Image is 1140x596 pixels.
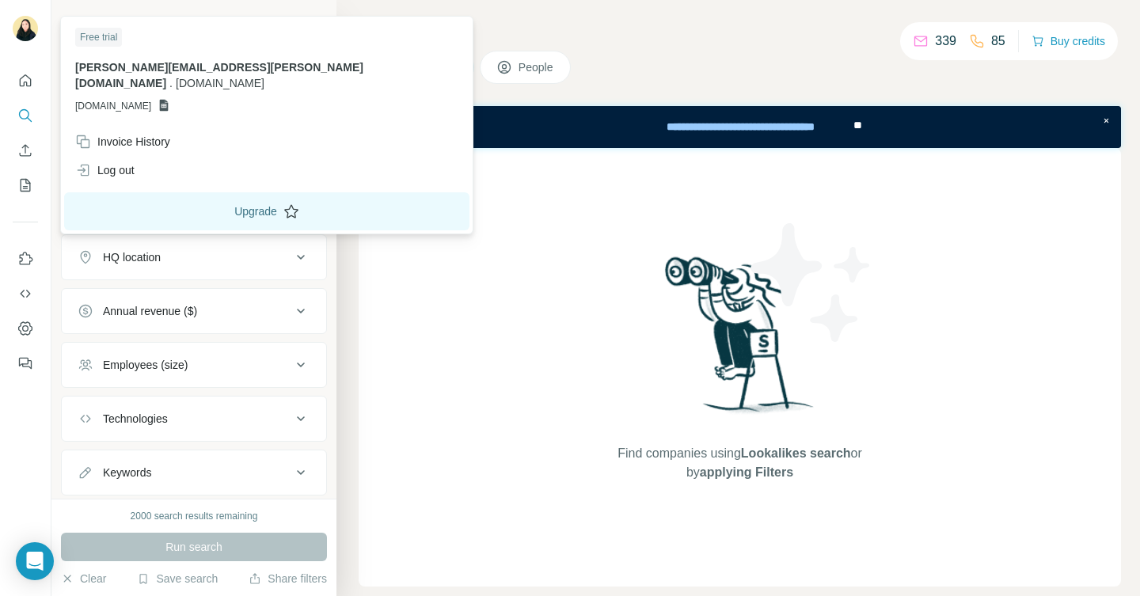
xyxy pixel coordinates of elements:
div: Employees (size) [103,357,188,373]
div: 2000 search results remaining [131,509,258,523]
button: Upgrade [64,192,469,230]
img: Surfe Illustration - Woman searching with binoculars [658,252,823,429]
span: Lookalikes search [741,446,851,460]
span: [DOMAIN_NAME] [75,99,151,113]
button: Share filters [249,571,327,587]
button: Buy credits [1032,30,1105,52]
div: Free trial [75,28,122,47]
button: Employees (size) [62,346,326,384]
span: People [519,59,555,75]
div: HQ location [103,249,161,265]
button: Clear [61,571,106,587]
div: Log out [75,162,135,178]
button: Use Surfe on LinkedIn [13,245,38,273]
div: Technologies [103,411,168,427]
span: [DOMAIN_NAME] [176,77,264,89]
button: HQ location [62,238,326,276]
button: Search [13,101,38,130]
p: 339 [935,32,956,51]
span: Find companies using or by [613,444,866,482]
h4: Search [359,19,1121,41]
button: Keywords [62,454,326,492]
span: applying Filters [700,465,793,479]
button: Technologies [62,400,326,438]
div: Annual revenue ($) [103,303,197,319]
span: [PERSON_NAME][EMAIL_ADDRESS][PERSON_NAME][DOMAIN_NAME] [75,61,363,89]
div: New search [61,14,111,28]
button: Hide [275,9,336,33]
button: Quick start [13,66,38,95]
iframe: Banner [359,106,1121,148]
button: Dashboard [13,314,38,343]
button: My lists [13,171,38,199]
button: Enrich CSV [13,136,38,165]
img: Avatar [13,16,38,41]
p: 85 [991,32,1005,51]
button: Feedback [13,349,38,378]
div: Keywords [103,465,151,480]
div: Open Intercom Messenger [16,542,54,580]
button: Use Surfe API [13,279,38,308]
div: Invoice History [75,134,170,150]
button: Annual revenue ($) [62,292,326,330]
img: Surfe Illustration - Stars [740,211,883,354]
span: . [169,77,173,89]
button: Save search [137,571,218,587]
